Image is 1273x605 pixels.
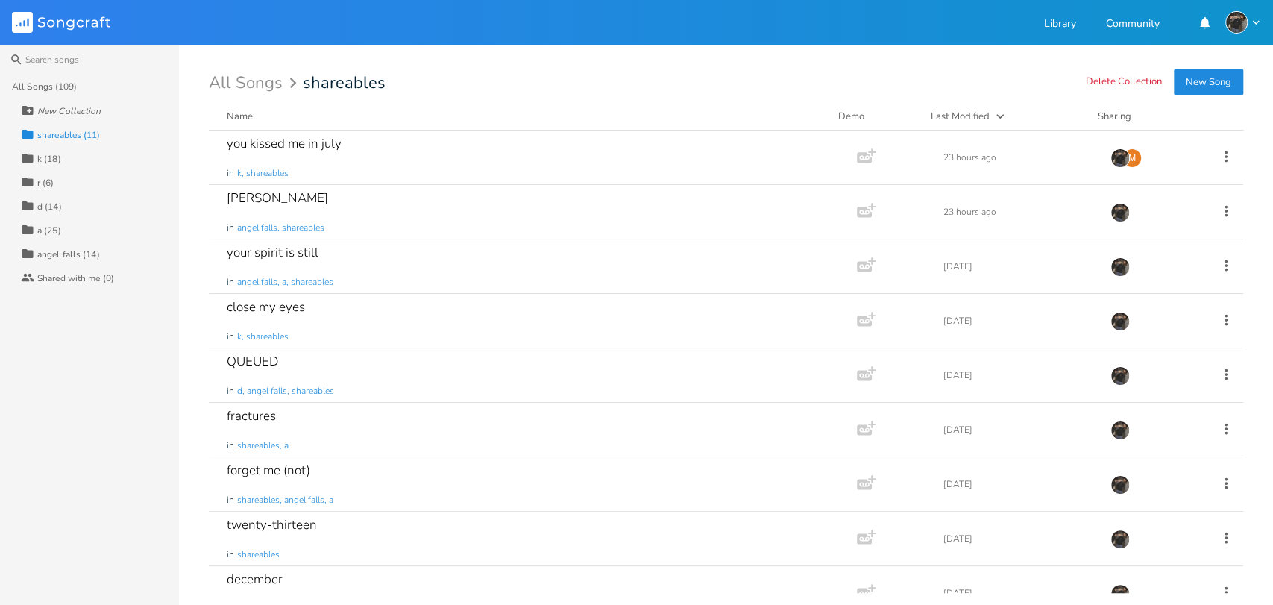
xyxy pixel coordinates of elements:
div: [PERSON_NAME] [227,192,328,204]
div: r (6) [37,178,54,187]
span: d, angel falls, shareables [237,385,334,398]
span: in [227,439,234,452]
div: Sharing [1098,109,1187,124]
span: in [227,494,234,507]
div: your spirit is still [227,246,318,259]
button: Delete Collection [1086,76,1162,89]
div: shareables (11) [37,131,101,140]
div: twenty-thirteen [227,518,317,531]
span: angel falls, shareables [237,222,324,234]
button: Last Modified [931,109,1080,124]
img: August Tyler Gallant [1110,148,1130,168]
a: Community [1106,19,1160,31]
span: k, shareables [237,330,289,343]
span: in [227,167,234,180]
div: close my eyes [227,301,305,313]
div: k (18) [37,154,61,163]
span: angel falls, a, shareables [237,276,333,289]
div: [DATE] [943,425,1093,434]
div: d (14) [37,202,62,211]
span: shareables [237,548,280,561]
span: shareables, a [237,439,289,452]
span: in [227,276,234,289]
div: 23 hours ago [943,207,1093,216]
div: december [227,573,283,586]
div: Name [227,110,253,123]
img: August Tyler Gallant [1110,312,1130,331]
span: in [227,330,234,343]
span: in [227,548,234,561]
div: forget me (not) [227,464,310,477]
span: in [227,222,234,234]
div: [DATE] [943,534,1093,543]
div: All Songs [209,76,301,90]
div: [DATE] [943,316,1093,325]
div: All Songs (109) [12,82,78,91]
div: angel falls (14) [37,250,100,259]
span: k, shareables [237,167,289,180]
div: mattsteele87 [1122,148,1142,168]
span: shareables [303,75,386,91]
div: fractures [227,410,276,422]
img: August Tyler Gallant [1110,366,1130,386]
img: August Tyler Gallant [1110,203,1130,222]
button: New Song [1174,69,1243,95]
div: Demo [838,109,913,124]
img: August Tyler Gallant [1225,11,1248,34]
div: [DATE] [943,589,1093,598]
div: QUEUED [227,355,278,368]
span: in [227,385,234,398]
div: [DATE] [943,480,1093,489]
a: Library [1044,19,1076,31]
img: August Tyler Gallant [1110,421,1130,440]
span: shareables, angel falls, a [237,494,333,507]
img: August Tyler Gallant [1110,584,1130,604]
div: 23 hours ago [943,153,1093,162]
div: New Collection [37,107,101,116]
div: a (25) [37,226,61,235]
img: August Tyler Gallant [1110,475,1130,495]
div: Last Modified [931,110,990,123]
div: Shared with me (0) [37,274,114,283]
div: [DATE] [943,262,1093,271]
div: [DATE] [943,371,1093,380]
img: August Tyler Gallant [1110,257,1130,277]
button: Name [227,109,820,124]
div: you kissed me in july [227,137,342,150]
img: August Tyler Gallant [1110,530,1130,549]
